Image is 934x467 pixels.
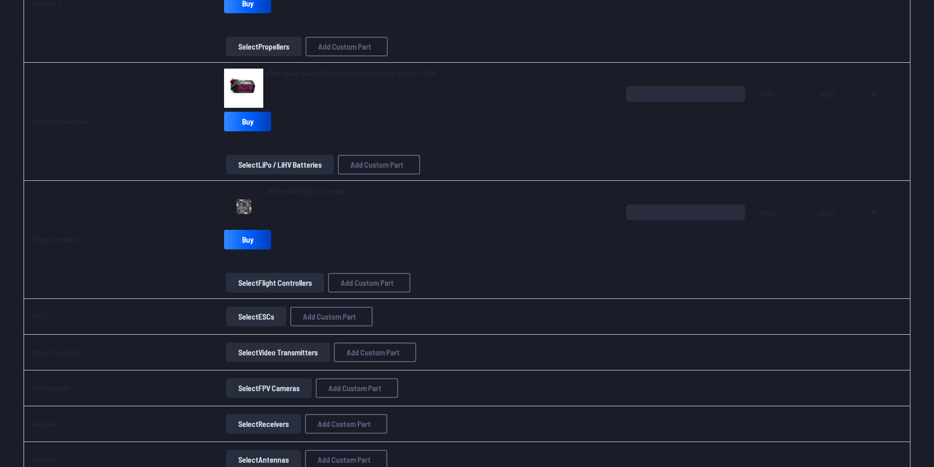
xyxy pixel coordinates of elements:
span: 17.99 [761,86,803,133]
button: SelectVideo Transmitters [226,343,330,362]
img: image [224,187,263,226]
button: Add Custom Part [338,155,420,174]
span: Add Custom Part [303,313,356,320]
button: Add Custom Part [290,307,373,326]
a: SelectFlight Controllers [224,273,326,293]
span: CNHL Black Series 1300mAh 4S 14.8V 100C Lipo Battery - XT60 [267,69,436,77]
span: 99.00 [819,204,846,251]
a: Flight Controllers [32,235,79,244]
span: Add Custom Part [318,456,371,464]
button: Add Custom Part [305,414,387,434]
button: Add Custom Part [334,343,416,362]
a: SelectReceivers [224,414,303,434]
a: HDZero AIO5 Flight Controller [267,187,347,197]
a: Buy [224,230,271,249]
a: Buy [224,112,271,131]
span: Add Custom Part [341,279,394,287]
a: ESCs [32,312,47,320]
span: Add Custom Part [328,384,381,392]
span: HDZero AIO5 Flight Controller [267,187,347,196]
button: Add Custom Part [305,37,388,56]
a: SelectPropellers [224,37,303,56]
a: LiPo / LiHV Batteries [32,117,89,125]
button: Add Custom Part [316,378,398,398]
a: SelectFPV Cameras [224,378,314,398]
a: Antennas [32,455,58,464]
button: SelectLiPo / LiHV Batteries [226,155,334,174]
a: FPV Cameras [32,384,70,392]
button: SelectPropellers [226,37,302,56]
button: SelectFPV Cameras [226,378,312,398]
a: Receivers [32,419,60,428]
a: Video Transmitters [32,348,84,356]
button: Add Custom Part [328,273,410,293]
span: 35.98 [819,86,846,133]
a: SelectESCs [224,307,288,326]
span: 99.00 [761,204,803,251]
button: SelectESCs [226,307,286,326]
a: SelectVideo Transmitters [224,343,332,362]
span: Add Custom Part [318,43,371,50]
a: CNHL Black Series 1300mAh 4S 14.8V 100C Lipo Battery - XT60 [267,69,436,78]
a: SelectLiPo / LiHV Batteries [224,155,336,174]
button: SelectReceivers [226,414,301,434]
span: Add Custom Part [347,348,400,356]
span: Add Custom Part [351,161,404,169]
button: SelectFlight Controllers [226,273,324,293]
span: Add Custom Part [318,420,371,428]
img: image [224,69,263,108]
